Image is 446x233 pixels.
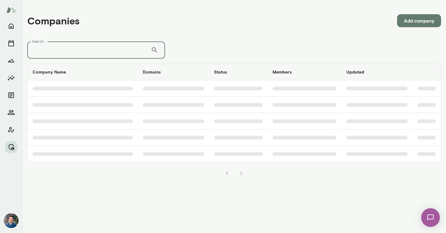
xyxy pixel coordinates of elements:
[5,124,17,136] button: Client app
[28,64,441,162] table: companies table
[27,162,441,180] div: pagination
[5,20,17,32] button: Home
[4,213,19,228] img: Alex Yu
[143,69,204,75] h6: Domains
[5,37,17,49] button: Sessions
[273,69,336,75] h6: Members
[33,69,133,75] h6: Company Name
[27,15,80,27] h4: Companies
[397,14,441,27] button: Add company
[32,39,46,44] label: Search...
[346,69,408,75] h6: Updated
[5,72,17,84] button: Insights
[5,106,17,119] button: Members
[214,69,263,75] h6: Status
[6,4,16,16] img: Mento
[5,141,17,153] button: Manage
[5,89,17,101] button: Documents
[5,54,17,67] button: Growth Plan
[220,167,248,180] nav: pagination navigation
